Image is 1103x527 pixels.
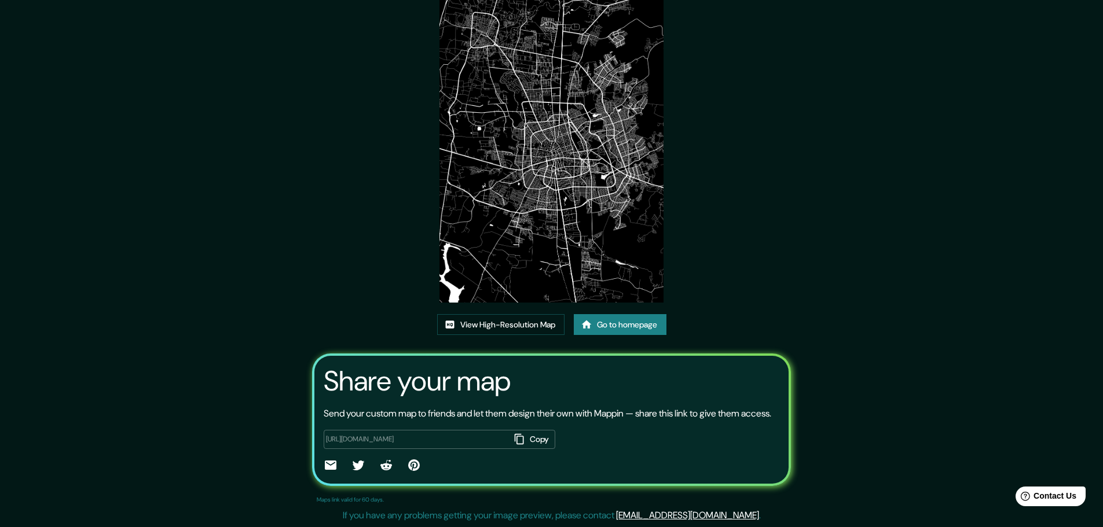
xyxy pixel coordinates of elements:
[1000,482,1090,514] iframe: Help widget launcher
[324,407,771,421] p: Send your custom map to friends and let them design their own with Mappin — share this link to gi...
[324,365,511,397] h3: Share your map
[343,508,761,522] p: If you have any problems getting your image preview, please contact .
[574,314,666,336] a: Go to homepage
[317,495,384,504] p: Maps link valid for 60 days.
[616,509,759,521] a: [EMAIL_ADDRESS][DOMAIN_NAME]
[510,430,555,449] button: Copy
[437,314,565,336] a: View High-Resolution Map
